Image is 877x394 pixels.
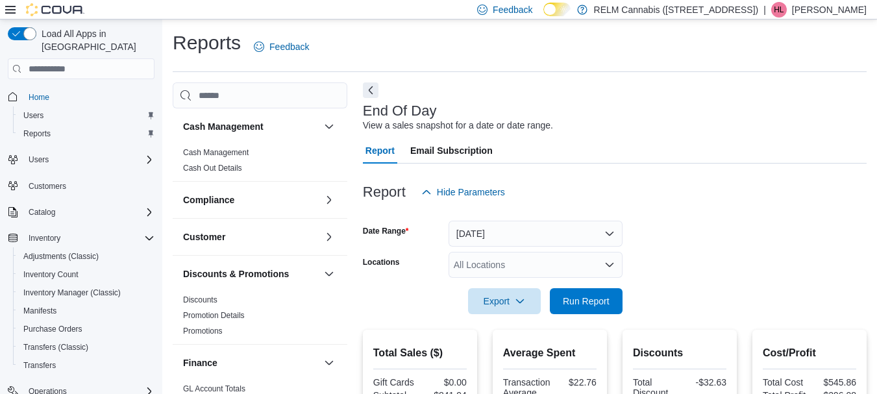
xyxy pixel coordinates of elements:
[18,108,154,123] span: Users
[18,339,154,355] span: Transfers (Classic)
[365,138,395,164] span: Report
[3,151,160,169] button: Users
[13,125,160,143] button: Reports
[13,302,160,320] button: Manifests
[13,247,160,265] button: Adjustments (Classic)
[23,204,60,220] button: Catalog
[13,265,160,284] button: Inventory Count
[792,2,867,18] p: [PERSON_NAME]
[763,377,807,388] div: Total Cost
[18,285,154,301] span: Inventory Manager (Classic)
[416,179,510,205] button: Hide Parameters
[763,345,856,361] h2: Cost/Profit
[476,288,533,314] span: Export
[29,207,55,217] span: Catalog
[183,193,234,206] h3: Compliance
[633,345,726,361] h2: Discounts
[423,377,467,388] div: $0.00
[18,358,61,373] a: Transfers
[3,229,160,247] button: Inventory
[373,377,417,388] div: Gift Cards
[18,126,56,142] a: Reports
[321,266,337,282] button: Discounts & Promotions
[18,303,154,319] span: Manifests
[183,384,245,394] span: GL Account Totals
[594,2,759,18] p: RELM Cannabis ([STREET_ADDRESS])
[543,3,571,16] input: Dark Mode
[18,321,88,337] a: Purchase Orders
[23,88,154,105] span: Home
[23,230,154,246] span: Inventory
[26,3,84,16] img: Cova
[3,177,160,195] button: Customers
[449,221,623,247] button: [DATE]
[563,295,610,308] span: Run Report
[18,267,84,282] a: Inventory Count
[183,147,249,158] span: Cash Management
[23,152,154,167] span: Users
[321,355,337,371] button: Finance
[321,229,337,245] button: Customer
[18,267,154,282] span: Inventory Count
[363,82,378,98] button: Next
[269,40,309,53] span: Feedback
[183,310,245,321] span: Promotion Details
[23,204,154,220] span: Catalog
[29,181,66,191] span: Customers
[23,152,54,167] button: Users
[183,326,223,336] a: Promotions
[249,34,314,60] a: Feedback
[763,2,766,18] p: |
[321,119,337,134] button: Cash Management
[550,288,623,314] button: Run Report
[493,3,532,16] span: Feedback
[23,179,71,194] a: Customers
[23,342,88,352] span: Transfers (Classic)
[29,233,60,243] span: Inventory
[373,345,467,361] h2: Total Sales ($)
[23,306,56,316] span: Manifests
[771,2,787,18] div: Hannah Lemos
[13,320,160,338] button: Purchase Orders
[183,148,249,157] a: Cash Management
[23,324,82,334] span: Purchase Orders
[321,192,337,208] button: Compliance
[363,184,406,200] h3: Report
[183,193,319,206] button: Compliance
[183,384,245,393] a: GL Account Totals
[23,90,55,105] a: Home
[18,249,154,264] span: Adjustments (Classic)
[13,284,160,302] button: Inventory Manager (Classic)
[183,356,319,369] button: Finance
[29,154,49,165] span: Users
[363,257,400,267] label: Locations
[13,106,160,125] button: Users
[183,230,319,243] button: Customer
[18,358,154,373] span: Transfers
[183,267,319,280] button: Discounts & Promotions
[682,377,726,388] div: -$32.63
[3,203,160,221] button: Catalog
[363,226,409,236] label: Date Range
[13,356,160,375] button: Transfers
[18,126,154,142] span: Reports
[23,129,51,139] span: Reports
[18,285,126,301] a: Inventory Manager (Classic)
[183,267,289,280] h3: Discounts & Promotions
[363,103,437,119] h3: End Of Day
[23,178,154,194] span: Customers
[23,288,121,298] span: Inventory Manager (Classic)
[468,288,541,314] button: Export
[604,260,615,270] button: Open list of options
[774,2,784,18] span: HL
[503,345,597,361] h2: Average Spent
[29,92,49,103] span: Home
[183,295,217,304] a: Discounts
[3,87,160,106] button: Home
[363,119,553,132] div: View a sales snapshot for a date or date range.
[183,356,217,369] h3: Finance
[173,30,241,56] h1: Reports
[812,377,856,388] div: $545.86
[183,163,242,173] span: Cash Out Details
